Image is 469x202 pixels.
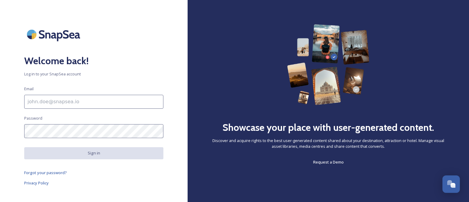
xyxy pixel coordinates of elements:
[287,24,369,105] img: 63b42ca75bacad526042e722_Group%20154-p-800.png
[24,169,163,176] a: Forgot your password?
[24,115,42,121] span: Password
[442,175,460,193] button: Open Chat
[24,179,163,187] a: Privacy Policy
[24,180,49,186] span: Privacy Policy
[24,147,163,159] button: Sign in
[24,24,85,45] img: SnapSea Logo
[24,54,163,68] h2: Welcome back!
[24,170,67,175] span: Forgot your password?
[24,95,163,109] input: john.doe@snapsea.io
[212,138,445,149] span: Discover and acquire rights to the best user-generated content shared about your destination, att...
[24,71,163,77] span: Log in to your SnapSea account
[24,86,34,92] span: Email
[313,158,344,166] a: Request a Demo
[222,120,434,135] h2: Showcase your place with user-generated content.
[313,159,344,165] span: Request a Demo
